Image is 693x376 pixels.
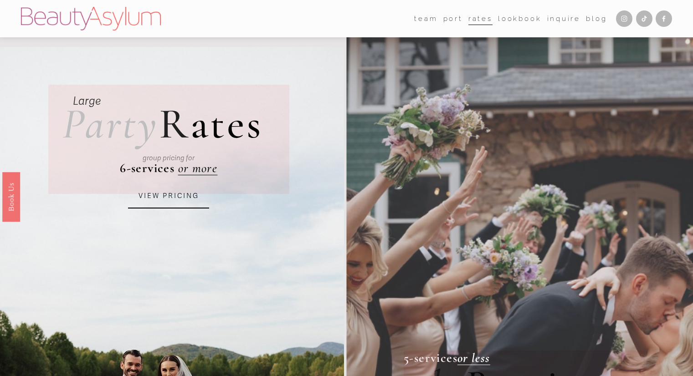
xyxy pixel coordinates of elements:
a: port [443,12,463,25]
a: Instagram [616,10,632,27]
a: folder dropdown [414,12,437,25]
a: VIEW PRICING [128,184,209,208]
em: Large [73,94,101,108]
em: Party [62,98,159,150]
a: Blog [586,12,607,25]
a: Book Us [2,172,20,222]
a: Rates [468,12,493,25]
h2: ates [62,103,263,146]
a: Facebook [656,10,672,27]
span: R [159,98,190,150]
a: Lookbook [498,12,541,25]
img: Beauty Asylum | Bridal Hair &amp; Makeup Charlotte &amp; Atlanta [21,7,161,30]
strong: 5-services [404,350,457,366]
em: group pricing for [143,154,195,162]
a: or less [457,350,490,366]
a: Inquire [547,12,581,25]
a: TikTok [636,10,652,27]
span: team [414,13,437,25]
